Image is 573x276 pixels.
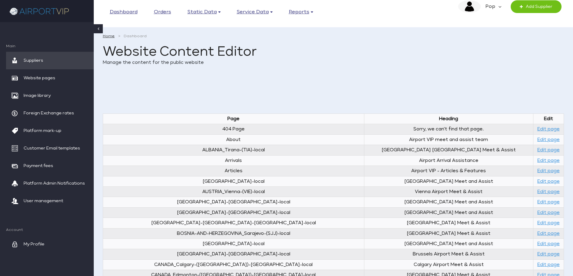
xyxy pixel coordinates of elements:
span: User management [24,192,63,210]
a: Edit page [537,127,560,131]
a: Edit page [537,200,560,204]
a: Edit page [537,158,560,163]
td: Articles [103,166,364,176]
a: image description Pop [458,0,501,13]
th: Page [103,114,364,124]
a: Orders [154,8,171,17]
li: Dashboard [119,33,147,39]
a: Payment fees [6,157,94,175]
td: [GEOGRAPHIC_DATA] Meet and Assist [364,239,533,249]
td: Vienna Airport Meet & Assist [364,186,533,197]
a: Edit page [537,210,560,215]
th: Edit [533,114,564,124]
td: CANADA_Calgary-([GEOGRAPHIC_DATA])-[GEOGRAPHIC_DATA]-local [103,259,364,270]
span: Website pages [24,69,55,87]
p: Manage the content for the public website [103,59,564,66]
td: [GEOGRAPHIC_DATA]-local [103,176,364,186]
a: Edit page [537,241,560,246]
a: Website pages [6,69,94,87]
td: BOSNIA-AND-HERZEGOVINA_Sarajevo-(SJJ)-local [103,228,364,238]
a: Service data [237,8,272,17]
td: [GEOGRAPHIC_DATA] [GEOGRAPHIC_DATA] Meet & Assist [364,145,533,155]
td: Airport Arrival Assistance [364,155,533,166]
a: Home [103,33,115,39]
a: User management [6,192,94,210]
span: Suppliers [24,52,43,69]
a: Edit page [537,231,560,236]
span: Platform mark-up [24,122,61,140]
td: ALBANIA_Tirana-(TIA)-local [103,145,364,155]
td: [GEOGRAPHIC_DATA]-[GEOGRAPHIC_DATA]-local [103,197,364,207]
td: Arrivals [103,155,364,166]
td: [GEOGRAPHIC_DATA]-[GEOGRAPHIC_DATA]-local [103,207,364,218]
span: Customer Email templates [24,140,80,157]
span: Payment fees [24,157,53,175]
img: image description [458,0,481,13]
a: My Profile [6,235,94,253]
td: [GEOGRAPHIC_DATA]-[GEOGRAPHIC_DATA]-[GEOGRAPHIC_DATA]-local [103,218,364,228]
a: Edit page [537,179,560,184]
td: AUSTRIA_Vienna-(VIE)-local [103,186,364,197]
td: About [103,134,364,145]
em: Pop [481,0,498,13]
a: Edit page [537,252,560,256]
td: [GEOGRAPHIC_DATA] Meet and Assist [364,207,533,218]
span: Account [6,228,94,232]
a: Platform Admin Notifications [6,175,94,192]
img: company logo here [9,5,70,18]
a: Customer Email templates [6,140,94,157]
span: My Profile [24,235,44,253]
td: [GEOGRAPHIC_DATA] Meet & Assist [364,218,533,228]
a: Edit page [537,137,560,142]
span: Add Supplier [523,0,552,13]
td: Airport VIP meet and assist team [364,134,533,145]
a: Static data [187,8,220,17]
td: Sorry, we can't find that page. [364,124,533,134]
td: Calgary Airport Meet & Assist [364,259,533,270]
td: [GEOGRAPHIC_DATA]-[GEOGRAPHIC_DATA]-local [103,249,364,259]
a: Edit page [537,169,560,173]
a: Edit page [537,189,560,194]
span: Platform Admin Notifications [24,175,85,192]
span: Foreign Exchange rates [24,104,74,122]
a: Edit page [537,148,560,152]
td: [GEOGRAPHIC_DATA] Meet and Assist [364,176,533,186]
a: Dashboard [110,8,138,17]
span: Main [6,44,94,49]
td: 404 Page [103,124,364,134]
h1: Website Content Editor [103,45,564,59]
a: Image library [6,87,94,104]
td: Airport VIP - Articles & Features [364,166,533,176]
td: [GEOGRAPHIC_DATA]-local [103,239,364,249]
a: Platform mark-up [6,122,94,140]
a: Edit page [537,262,560,267]
a: Suppliers [6,52,94,69]
th: Heading [364,114,533,124]
a: Edit page [537,221,560,225]
td: [GEOGRAPHIC_DATA] Meet and Assist [364,197,533,207]
a: Reports [289,8,313,17]
td: [GEOGRAPHIC_DATA] Meet & Assist [364,228,533,238]
a: Foreign Exchange rates [6,104,94,122]
span: Image library [24,87,51,104]
td: Brussels Airport Meet & Assist [364,249,533,259]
